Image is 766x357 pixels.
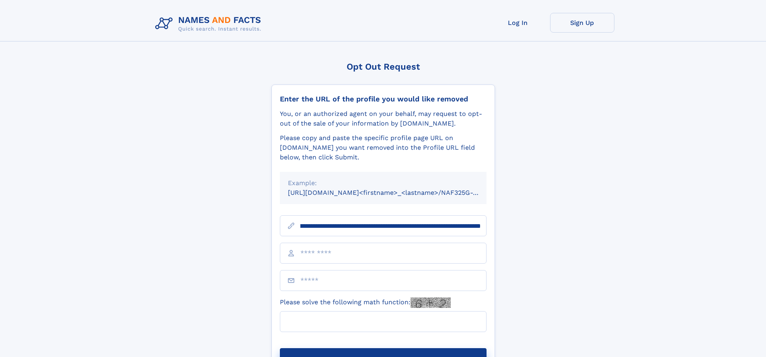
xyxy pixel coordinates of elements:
[271,62,495,72] div: Opt Out Request
[288,189,502,196] small: [URL][DOMAIN_NAME]<firstname>_<lastname>/NAF325G-xxxxxxxx
[280,95,487,103] div: Enter the URL of the profile you would like removed
[288,178,478,188] div: Example:
[280,297,451,308] label: Please solve the following math function:
[486,13,550,33] a: Log In
[152,13,268,35] img: Logo Names and Facts
[280,109,487,128] div: You, or an authorized agent on your behalf, may request to opt-out of the sale of your informatio...
[280,133,487,162] div: Please copy and paste the specific profile page URL on [DOMAIN_NAME] you want removed into the Pr...
[550,13,614,33] a: Sign Up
